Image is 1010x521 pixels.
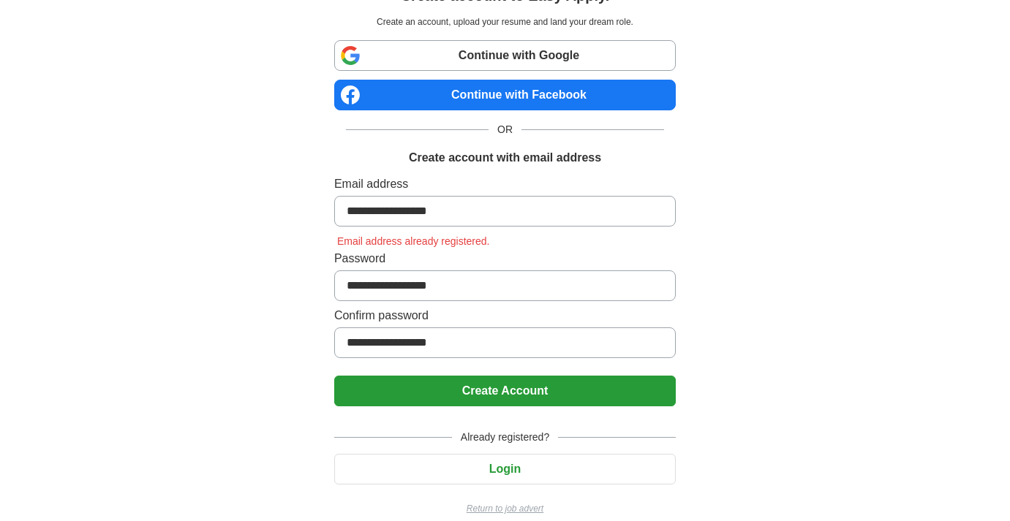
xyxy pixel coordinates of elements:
[334,175,676,193] label: Email address
[334,40,676,71] a: Continue with Google
[489,122,521,137] span: OR
[334,250,676,267] label: Password
[334,502,676,515] a: Return to job advert
[334,307,676,324] label: Confirm password
[409,149,601,167] h1: Create account with email address
[334,80,676,110] a: Continue with Facebook
[334,463,676,475] a: Login
[334,235,493,247] span: Email address already registered.
[334,376,676,406] button: Create Account
[452,430,558,445] span: Already registered?
[334,454,676,484] button: Login
[337,15,673,28] p: Create an account, upload your resume and land your dream role.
